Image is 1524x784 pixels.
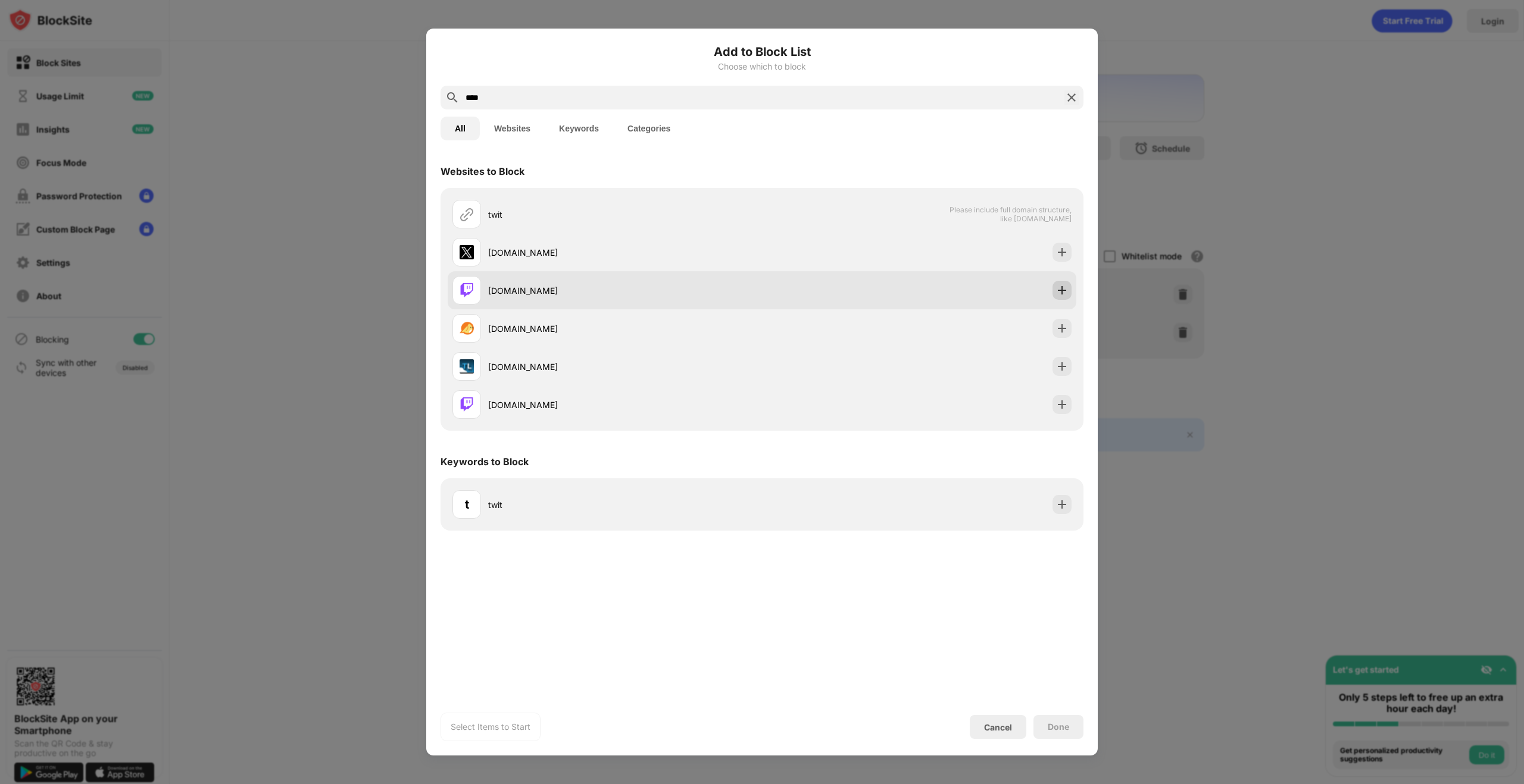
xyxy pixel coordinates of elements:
[451,721,530,733] div: Select Items to Start
[488,360,762,373] div: [DOMAIN_NAME]
[488,246,762,259] div: [DOMAIN_NAME]
[488,208,762,221] div: twit
[460,245,474,259] img: favicons
[1048,722,1069,732] div: Done
[441,456,529,468] div: Keywords to Block
[488,284,762,297] div: [DOMAIN_NAME]
[441,43,1083,61] h6: Add to Block List
[441,62,1083,71] div: Choose which to block
[465,496,469,513] div: t
[480,117,545,140] button: Websites
[441,165,524,177] div: Websites to Block
[545,117,613,140] button: Keywords
[441,117,480,140] button: All
[460,207,474,221] img: url.svg
[949,205,1072,223] span: Please include full domain structure, like [DOMAIN_NAME]
[445,90,460,105] img: search.svg
[488,322,762,335] div: [DOMAIN_NAME]
[984,722,1012,732] div: Cancel
[460,321,474,335] img: favicons
[460,359,474,374] img: favicons
[613,117,685,140] button: Categories
[460,283,474,297] img: favicons
[1064,90,1079,105] img: search-close
[488,498,762,511] div: twit
[488,399,762,411] div: [DOMAIN_NAME]
[460,397,474,412] img: favicons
